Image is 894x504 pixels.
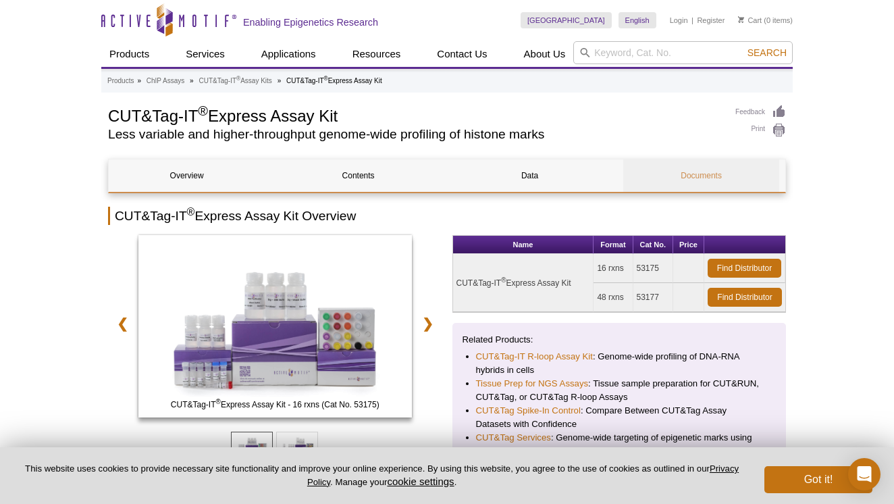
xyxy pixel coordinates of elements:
sup: ® [324,75,328,82]
a: Data [452,159,608,192]
a: Print [735,123,786,138]
span: Search [747,47,787,58]
div: Open Intercom Messenger [848,458,880,490]
a: Register [697,16,725,25]
li: » [278,77,282,84]
h2: Less variable and higher-throughput genome-wide profiling of histone marks [108,128,722,141]
a: Feedback [735,105,786,120]
sup: ® [236,75,240,82]
a: CUT&Tag-IT R-loop Assay Kit [476,350,593,363]
button: cookie settings [387,476,454,487]
sup: ® [216,398,221,405]
sup: ® [501,276,506,284]
a: CUT&Tag-IT Express Assay Kit - 16 rxns [138,235,412,422]
button: Got it! [764,466,872,493]
td: 53175 [633,254,673,283]
a: ❮ [108,308,137,339]
img: Your Cart [738,16,744,23]
th: Format [594,236,633,254]
td: 48 rxns [594,283,633,312]
a: Tissue Prep for NGS Assays [476,377,589,390]
a: ❯ [413,308,442,339]
a: Contents [280,159,436,192]
th: Cat No. [633,236,673,254]
p: This website uses cookies to provide necessary site functionality and improve your online experie... [22,463,742,488]
td: 53177 [633,283,673,312]
a: Login [670,16,688,25]
td: 16 rxns [594,254,633,283]
button: Search [743,47,791,59]
a: [GEOGRAPHIC_DATA] [521,12,612,28]
h1: CUT&Tag-IT Express Assay Kit [108,105,722,125]
li: : Genome-wide targeting of epigenetic marks using pA-Tn5 [476,431,763,458]
li: CUT&Tag-IT Express Assay Kit [286,77,382,84]
a: Resources [344,41,409,67]
a: Services [178,41,233,67]
th: Price [673,236,704,254]
li: » [137,77,141,84]
a: Products [101,41,157,67]
li: » [190,77,194,84]
a: Products [107,75,134,87]
a: Overview [109,159,265,192]
li: : Tissue sample preparation for CUT&RUN, CUT&Tag, or CUT&Tag R-loop Assays [476,377,763,404]
a: Cart [738,16,762,25]
a: Find Distributor [708,288,782,307]
a: English [619,12,656,28]
a: Find Distributor [708,259,781,278]
a: Contact Us [429,41,495,67]
li: : Compare Between CUT&Tag Assay Datasets with Confidence [476,404,763,431]
sup: ® [187,206,195,218]
a: About Us [516,41,574,67]
h2: CUT&Tag-IT Express Assay Kit Overview [108,207,786,225]
a: Privacy Policy [307,463,739,486]
sup: ® [198,103,208,118]
a: Documents [623,159,779,192]
input: Keyword, Cat. No. [573,41,793,64]
img: CUT&Tag-IT Express Assay Kit - 16 rxns [138,235,412,418]
a: ChIP Assays [147,75,185,87]
th: Name [453,236,594,254]
li: (0 items) [738,12,793,28]
span: CUT&Tag-IT Express Assay Kit - 16 rxns (Cat No. 53175) [141,398,409,411]
li: : Genome-wide profiling of DNA-RNA hybrids in cells [476,350,763,377]
h2: Enabling Epigenetics Research [243,16,378,28]
a: CUT&Tag-IT®Assay Kits [199,75,271,87]
li: | [691,12,693,28]
p: Related Products: [463,333,777,347]
a: CUT&Tag Spike-In Control [476,404,581,418]
a: CUT&Tag Services [476,431,551,445]
td: CUT&Tag-IT Express Assay Kit [453,254,594,312]
a: Applications [253,41,324,67]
